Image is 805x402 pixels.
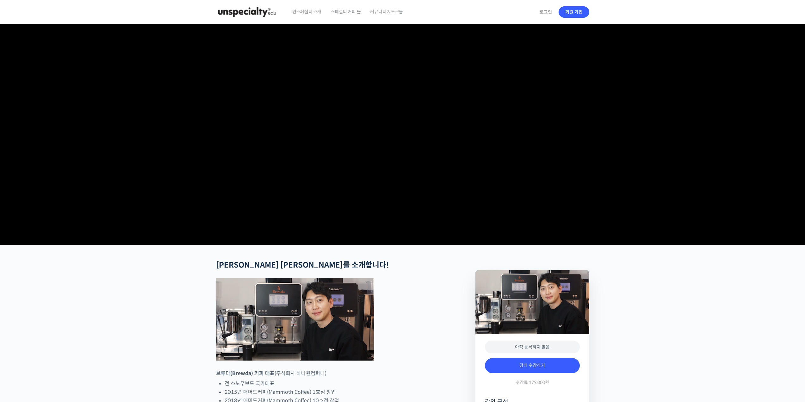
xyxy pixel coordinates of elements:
strong: 브루다(Brewda) 커피 대표 [216,370,275,377]
li: 2015년 매머드커피(Mammoth Coffee) 1호점 창업 [225,388,442,396]
div: 아직 등록하지 않음 [485,341,580,354]
h2: [PERSON_NAME] [PERSON_NAME]를 소개합니다! [216,261,442,270]
p: (주식회사 하나원컴퍼니) [216,369,442,378]
span: 수강료 179,000원 [516,380,549,386]
a: 강의 수강하기 [485,358,580,373]
li: 전 스노우보드 국가대표 [225,379,442,388]
a: 로그인 [536,5,556,19]
a: 회원 가입 [559,6,589,18]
